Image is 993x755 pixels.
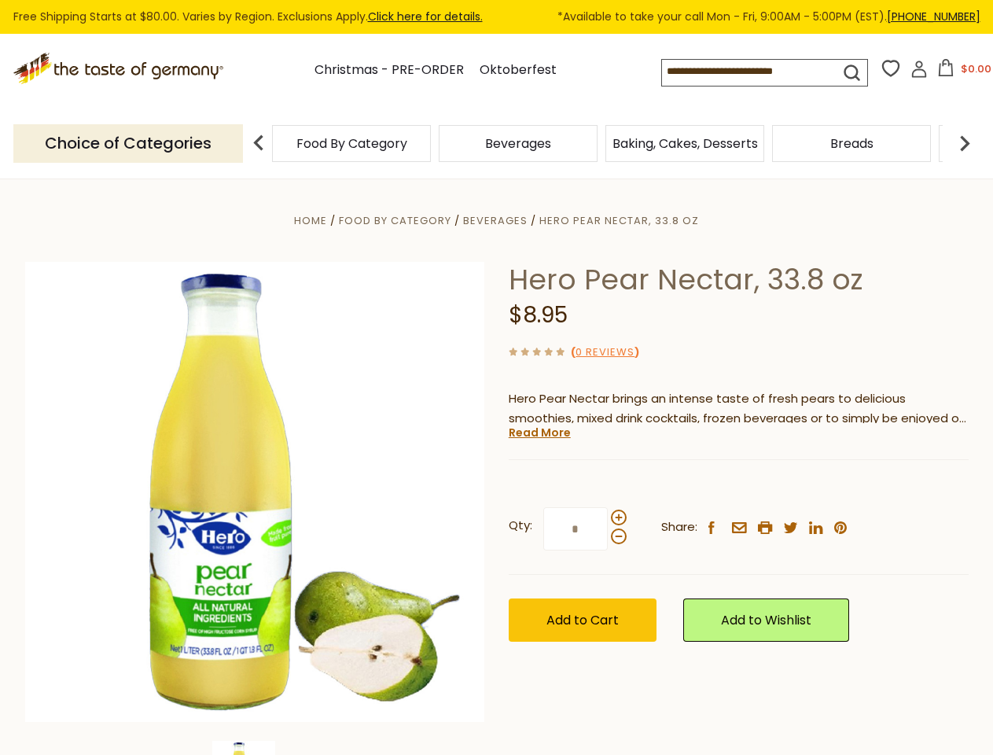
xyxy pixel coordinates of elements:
[13,124,243,163] p: Choice of Categories
[539,213,699,228] a: Hero Pear Nectar, 33.8 oz
[243,127,274,159] img: previous arrow
[612,138,758,149] a: Baking, Cakes, Desserts
[571,344,639,359] span: ( )
[509,262,969,297] h1: Hero Pear Nectar, 33.8 oz
[296,138,407,149] a: Food By Category
[509,516,532,536] strong: Qty:
[557,8,980,26] span: *Available to take your call Mon - Fri, 9:00AM - 5:00PM (EST).
[13,8,980,26] div: Free Shipping Starts at $80.00. Varies by Region. Exclusions Apply.
[480,60,557,81] a: Oktoberfest
[576,344,634,361] a: 0 Reviews
[509,425,571,440] a: Read More
[509,389,969,429] p: Hero Pear Nectar brings an intense taste of fresh pears to delicious smoothies, mixed drink cockt...
[314,60,464,81] a: Christmas - PRE-ORDER
[368,9,483,24] a: Click here for details.
[25,262,485,722] img: Hero Pear Nectar, 33.8 oz
[887,9,980,24] a: [PHONE_NUMBER]
[830,138,873,149] a: Breads
[546,611,619,629] span: Add to Cart
[339,213,451,228] a: Food By Category
[543,507,608,551] input: Qty:
[509,300,568,330] span: $8.95
[485,138,551,149] a: Beverages
[949,127,980,159] img: next arrow
[509,598,656,642] button: Add to Cart
[463,213,528,228] a: Beverages
[294,213,327,228] a: Home
[683,598,849,642] a: Add to Wishlist
[661,517,697,537] span: Share:
[961,61,991,76] span: $0.00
